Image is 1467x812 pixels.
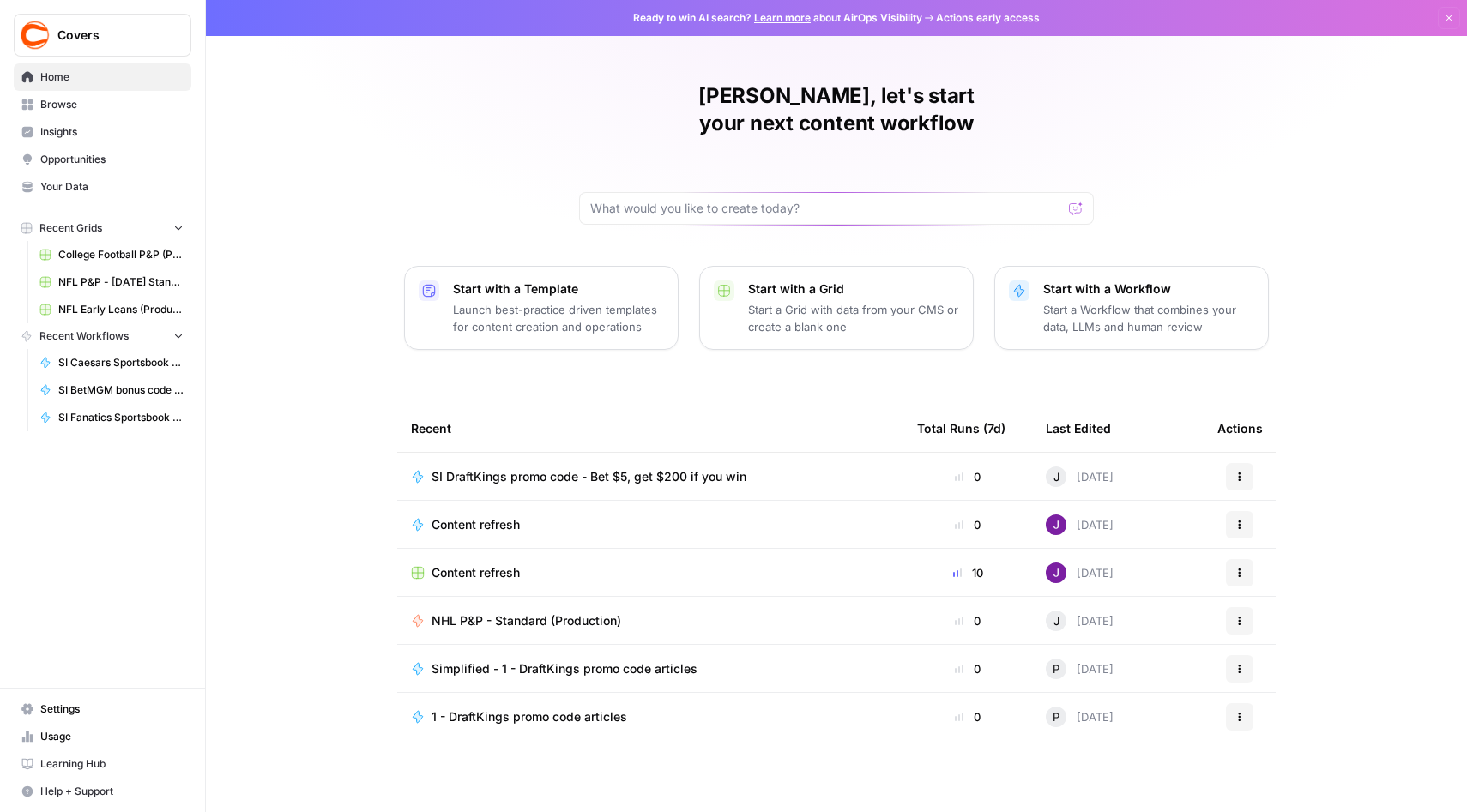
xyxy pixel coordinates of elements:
a: NFL P&P - [DATE] Standard (Production) Grid [32,268,191,296]
a: SI DraftKings promo code - Bet $5, get $200 if you win [411,468,890,485]
span: SI DraftKings promo code - Bet $5, get $200 if you win [432,468,746,485]
span: 1 - DraftKings promo code articles [432,708,627,725]
a: Simplified - 1 - DraftKings promo code articles [411,660,890,677]
span: NHL P&P - Standard (Production) [432,612,621,629]
button: Start with a TemplateLaunch best-practice driven templates for content creation and operations [404,266,679,350]
button: Start with a WorkflowStart a Workflow that combines your data, LLMs and human review [994,266,1269,350]
span: Content refresh [432,516,520,533]
a: NFL Early Leans (Production) Grid (3) [32,296,191,323]
span: Opportunities [40,152,184,167]
span: SI BetMGM bonus code articles [58,382,184,398]
span: Settings [40,701,184,717]
img: Covers Logo [20,20,51,51]
span: Simplified - 1 - DraftKings promo code articles [432,660,697,677]
a: Your Data [14,173,191,201]
p: Start with a Template [453,280,664,298]
a: Settings [14,695,191,723]
a: Home [14,63,191,91]
div: 0 [917,612,1018,629]
div: [DATE] [1046,562,1114,583]
img: nj1ssy6o3lyd6ijko0eoja4aphzn [1046,514,1066,535]
div: [DATE] [1046,514,1114,535]
span: SI Fanatics Sportsbook promo articles [58,410,184,425]
div: Actions [1217,405,1263,452]
div: 10 [917,564,1018,581]
div: 0 [917,516,1018,533]
span: NFL P&P - [DATE] Standard (Production) Grid [58,274,184,290]
div: [DATE] [1046,707,1114,727]
a: Usage [14,723,191,750]
a: 1 - DraftKings promo code articles [411,708,890,725]
span: College Football P&P (Production) Grid (1) [58,247,184,262]
h1: [PERSON_NAME], let's start your next content workflow [579,82,1094,137]
button: Help + Support [14,778,191,805]
span: Insights [40,124,184,140]
span: J [1053,468,1059,485]
div: Total Runs (7d) [917,405,1005,452]
a: Browse [14,91,191,118]
p: Start with a Grid [748,280,959,298]
a: SI Fanatics Sportsbook promo articles [32,404,191,431]
a: Opportunities [14,146,191,173]
span: P [1053,660,1059,677]
a: Content refresh [411,564,890,581]
button: Recent Grids [14,215,191,241]
span: Actions early access [936,10,1040,26]
a: Learning Hub [14,750,191,778]
p: Start a Grid with data from your CMS or create a blank one [748,301,959,335]
input: What would you like to create today? [590,200,1062,217]
img: nj1ssy6o3lyd6ijko0eoja4aphzn [1046,562,1066,583]
a: Learn more [754,11,811,24]
div: 0 [917,660,1018,677]
span: Covers [57,27,161,44]
p: Launch best-practice driven templates for content creation and operations [453,301,664,335]
div: [DATE] [1046,659,1114,679]
a: SI Caesars Sportsbook promo code articles [32,349,191,376]
div: [DATE] [1046,611,1114,631]
span: Recent Workflows [39,328,129,344]
span: Your Data [40,179,184,195]
span: Recent Grids [39,220,102,236]
span: P [1053,708,1059,725]
span: Content refresh [432,564,520,581]
p: Start a Workflow that combines your data, LLMs and human review [1043,301,1254,335]
span: Browse [40,97,184,112]
span: Home [40,69,184,85]
a: NHL P&P - Standard (Production) [411,612,890,629]
span: Learning Hub [40,756,184,772]
a: Content refresh [411,516,890,533]
div: [DATE] [1046,466,1114,487]
div: 0 [917,708,1018,725]
div: Recent [411,405,890,452]
div: Last Edited [1046,405,1111,452]
span: SI Caesars Sportsbook promo code articles [58,355,184,370]
button: Start with a GridStart a Grid with data from your CMS or create a blank one [699,266,974,350]
span: J [1053,612,1059,629]
a: College Football P&P (Production) Grid (1) [32,241,191,268]
a: SI BetMGM bonus code articles [32,376,191,404]
span: Usage [40,729,184,744]
p: Start with a Workflow [1043,280,1254,298]
span: NFL Early Leans (Production) Grid (3) [58,302,184,317]
div: 0 [917,468,1018,485]
button: Workspace: Covers [14,14,191,57]
button: Recent Workflows [14,323,191,349]
span: Help + Support [40,784,184,799]
a: Insights [14,118,191,146]
span: Ready to win AI search? about AirOps Visibility [633,10,922,26]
